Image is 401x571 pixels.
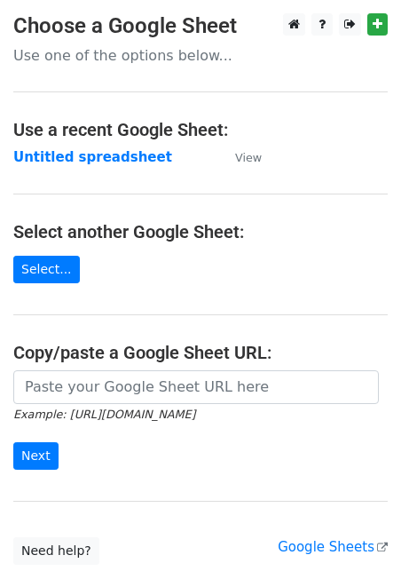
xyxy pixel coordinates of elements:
a: View [217,149,262,165]
a: Untitled spreadsheet [13,149,172,165]
a: Google Sheets [278,539,388,555]
h4: Use a recent Google Sheet: [13,119,388,140]
input: Paste your Google Sheet URL here [13,370,379,404]
small: Example: [URL][DOMAIN_NAME] [13,408,195,421]
h4: Copy/paste a Google Sheet URL: [13,342,388,363]
h3: Choose a Google Sheet [13,13,388,39]
a: Need help? [13,537,99,565]
p: Use one of the options below... [13,46,388,65]
a: Select... [13,256,80,283]
small: View [235,151,262,164]
input: Next [13,442,59,470]
h4: Select another Google Sheet: [13,221,388,242]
